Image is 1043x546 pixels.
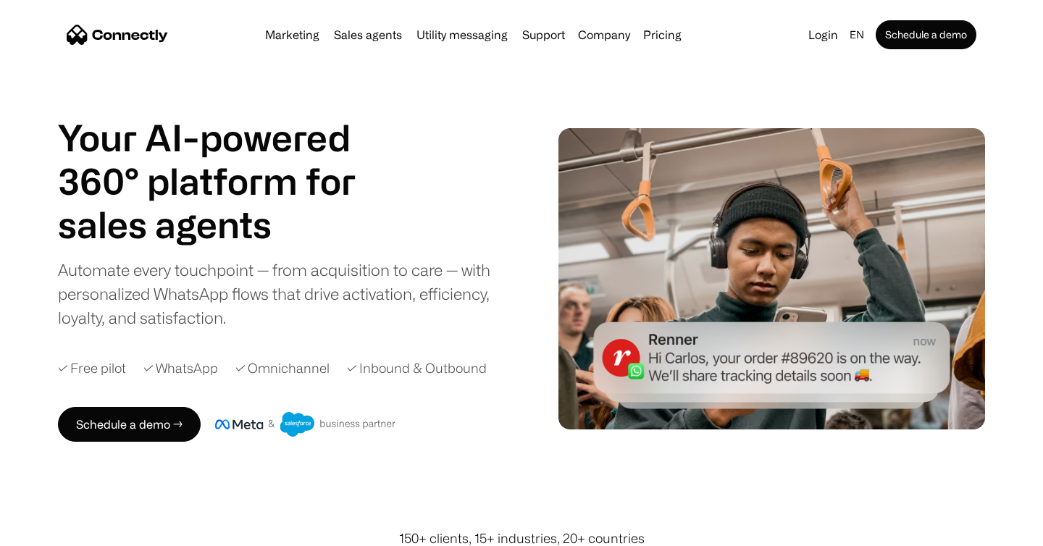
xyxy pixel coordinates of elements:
a: Utility messaging [411,29,514,41]
a: Support [516,29,571,41]
div: 1 of 4 [58,203,391,246]
div: ✓ Omnichannel [235,358,330,378]
div: ✓ WhatsApp [143,358,218,378]
div: carousel [58,203,391,246]
a: Sales agents [328,29,408,41]
h1: Your AI-powered 360° platform for [58,116,391,203]
div: Automate every touchpoint — from acquisition to care — with personalized WhatsApp flows that driv... [58,258,514,329]
div: ✓ Free pilot [58,358,126,378]
div: en [850,25,864,45]
a: Schedule a demo [876,20,976,49]
img: Meta and Salesforce business partner badge. [215,412,396,437]
aside: Language selected: English [14,519,87,541]
div: en [844,25,873,45]
a: home [67,24,168,46]
a: Schedule a demo → [58,407,201,442]
div: Company [574,25,634,45]
div: ✓ Inbound & Outbound [347,358,487,378]
ul: Language list [29,521,87,541]
h1: sales agents [58,203,391,246]
a: Marketing [259,29,325,41]
a: Login [803,25,844,45]
div: Company [578,25,630,45]
a: Pricing [637,29,687,41]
